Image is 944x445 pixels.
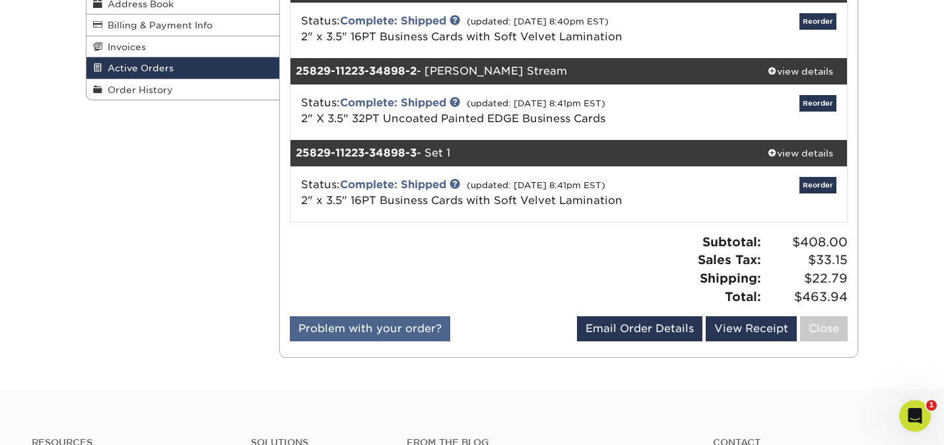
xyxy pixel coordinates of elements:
[702,234,761,249] strong: Subtotal:
[706,316,797,341] a: View Receipt
[698,252,761,267] strong: Sales Tax:
[799,177,836,193] a: Reorder
[800,316,848,341] a: Close
[291,13,661,45] div: Status:
[340,96,446,109] a: Complete: Shipped
[467,98,605,108] small: (updated: [DATE] 8:41pm EST)
[86,57,279,79] a: Active Orders
[799,13,836,30] a: Reorder
[296,147,417,159] strong: 25829-11223-34898-3
[725,289,761,304] strong: Total:
[754,140,847,166] a: view details
[86,79,279,100] a: Order History
[290,316,450,341] a: Problem with your order?
[301,30,623,43] a: 2" x 3.5" 16PT Business Cards with Soft Velvet Lamination
[765,269,848,288] span: $22.79
[340,178,446,191] a: Complete: Shipped
[899,400,931,432] iframe: Intercom live chat
[765,288,848,306] span: $463.94
[765,233,848,252] span: $408.00
[467,180,605,190] small: (updated: [DATE] 8:41pm EST)
[102,42,146,52] span: Invoices
[291,177,661,209] div: Status:
[102,85,173,95] span: Order History
[799,95,836,112] a: Reorder
[86,36,279,57] a: Invoices
[291,95,661,127] div: Status:
[700,271,761,285] strong: Shipping:
[296,65,417,77] strong: 25829-11223-34898-2
[754,65,847,78] div: view details
[577,316,702,341] a: Email Order Details
[86,15,279,36] a: Billing & Payment Info
[102,20,213,30] span: Billing & Payment Info
[467,17,609,26] small: (updated: [DATE] 8:40pm EST)
[301,194,623,207] a: 2" x 3.5" 16PT Business Cards with Soft Velvet Lamination
[754,58,847,85] a: view details
[290,58,755,85] div: - [PERSON_NAME] Stream
[102,63,174,73] span: Active Orders
[765,251,848,269] span: $33.15
[926,400,937,411] span: 1
[340,15,446,27] a: Complete: Shipped
[301,112,605,125] a: 2" X 3.5" 32PT Uncoated Painted EDGE Business Cards
[754,147,847,160] div: view details
[290,140,755,166] div: - Set 1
